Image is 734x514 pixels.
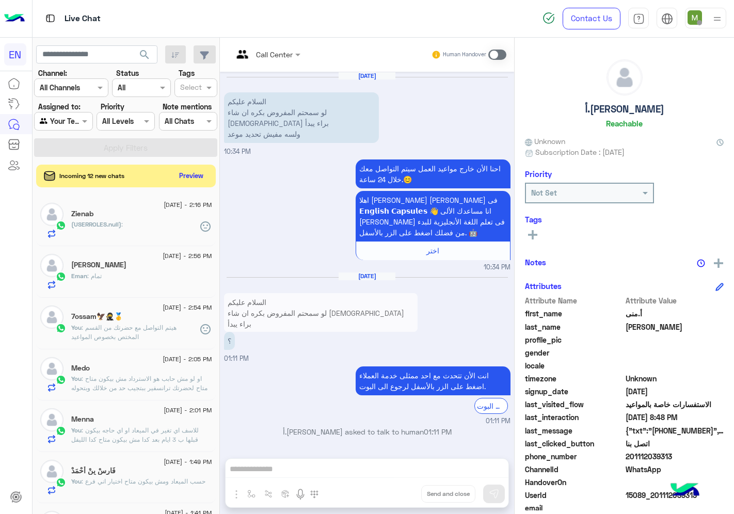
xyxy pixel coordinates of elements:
span: [DATE] - 2:56 PM [163,251,212,261]
span: [DATE] - 2:54 PM [163,303,212,312]
img: WhatsApp [56,477,66,488]
span: [DATE] - 2:01 PM [164,406,212,415]
img: defaultAdmin.png [40,203,63,226]
h5: Zienab [71,210,93,218]
label: Note mentions [163,101,212,112]
span: search [138,49,151,61]
button: Send and close [421,485,475,503]
label: Priority [101,101,124,112]
span: اتصل بنا [626,438,724,449]
small: Human Handover [443,51,486,59]
img: WhatsApp [56,271,66,282]
span: null [626,477,724,488]
button: search [132,45,157,68]
h6: [DATE] [339,272,395,280]
a: Contact Us [563,8,620,29]
img: defaultAdmin.png [40,408,63,431]
h6: Notes [525,258,546,267]
span: 01:11 PM [424,446,452,455]
p: 2/9/2025, 10:34 PM [356,191,510,242]
img: WhatsApp [56,375,66,385]
img: profile [711,12,724,25]
h6: Attributes [525,281,562,291]
span: الاستفسارات خاصة بالمواعيد [626,399,724,410]
span: [DATE] - 2:05 PM [163,355,212,364]
span: اختر [426,246,439,255]
span: You [71,477,82,485]
h6: [DATE] [339,72,395,79]
span: null [626,503,724,513]
span: locale [525,360,624,371]
span: 2 [626,464,724,475]
h5: Menna [71,415,94,424]
h5: أ.[PERSON_NAME] [585,103,664,115]
p: 3/9/2025, 1:11 PM [224,332,235,350]
button: Preview [175,168,208,183]
span: Subscription Date : [DATE] [535,147,625,157]
span: Attribute Name [525,295,624,306]
p: 2/9/2025, 10:34 PM [224,92,379,143]
p: Conversation was assigned to Call Center [224,445,510,456]
p: 2/9/2025, 10:34 PM [356,159,510,188]
a: tab [628,8,649,29]
span: Unknown [626,373,724,384]
img: userImage [688,10,702,25]
span: حسب الميعاد ومش بيكون متاح اختيار اني فرع [82,477,205,485]
h5: فَارِسْ بِنْ أَحْمَدْ [71,467,116,475]
span: UserId [525,490,624,501]
span: 01:11 PM [224,355,249,362]
img: notes [697,259,705,267]
label: Tags [179,68,195,78]
h6: Reachable [606,119,643,128]
span: محمد عثمان [626,322,724,332]
span: You [71,324,82,331]
span: Unknown [525,136,565,147]
img: defaultAdmin.png [40,254,63,277]
span: 15089_201112039313 [626,490,724,501]
span: Attribute Value [626,295,724,306]
span: signup_date [525,386,624,397]
label: Channel: [38,68,67,78]
span: last_name [525,322,624,332]
span: [DATE] - 2:16 PM [164,200,212,210]
span: 2025-09-01T13:21:02.09Z [626,386,724,397]
button: Apply Filters [34,138,217,157]
label: Status [116,68,139,78]
div: Select [179,82,202,95]
span: : [121,220,123,228]
img: tab [44,12,57,25]
div: الرجوع الى البوت [474,398,508,414]
span: هيتم التواصل مع حضرتك من القسم المختص بخصوص المواعيد [71,324,177,341]
img: defaultAdmin.png [40,306,63,329]
span: null [626,360,724,371]
h5: Medo [71,364,90,373]
img: tab [633,13,645,25]
span: email [525,503,624,513]
img: WhatsApp [56,323,66,333]
span: 10:34 PM [224,148,251,155]
span: او لو مش حابب هو الاسترداد مش بيكون متاح متاح لحضرتك ترانسفير ببتجيب حد من خلالك وبتحوله المبلغ و... [71,375,208,410]
span: 201112039313 [626,451,724,462]
div: EN [4,43,26,66]
p: أ.[PERSON_NAME] asked to talk to human [224,426,510,437]
label: Assigned to: [38,101,81,112]
span: 2025-09-02T17:48:49.37Z [626,412,724,423]
span: Incoming 12 new chats [59,171,124,181]
p: Live Chat [65,12,101,26]
span: أ.منى [626,308,724,319]
span: [DATE] - 1:49 PM [164,457,212,467]
span: timezone [525,373,624,384]
span: You [71,426,82,434]
span: HandoverOn [525,477,624,488]
img: tab [661,13,673,25]
h6: Tags [525,215,724,224]
span: تمام [87,272,102,280]
span: للاسف اي تغير في الميعاد او اي حاجه بيكون قبلها ب 3 ايام بعد كدا مش بيكون متاح كدا الليفل اتحسب ع... [71,426,199,453]
img: WhatsApp [56,220,66,231]
img: add [714,259,723,268]
span: ChannelId [525,464,624,475]
span: gender [525,347,624,358]
span: You [71,375,82,382]
span: {"txt":"+201203599998","t":4,"ti":"اتصل بنا"} [626,425,724,436]
img: defaultAdmin.png [607,60,642,95]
